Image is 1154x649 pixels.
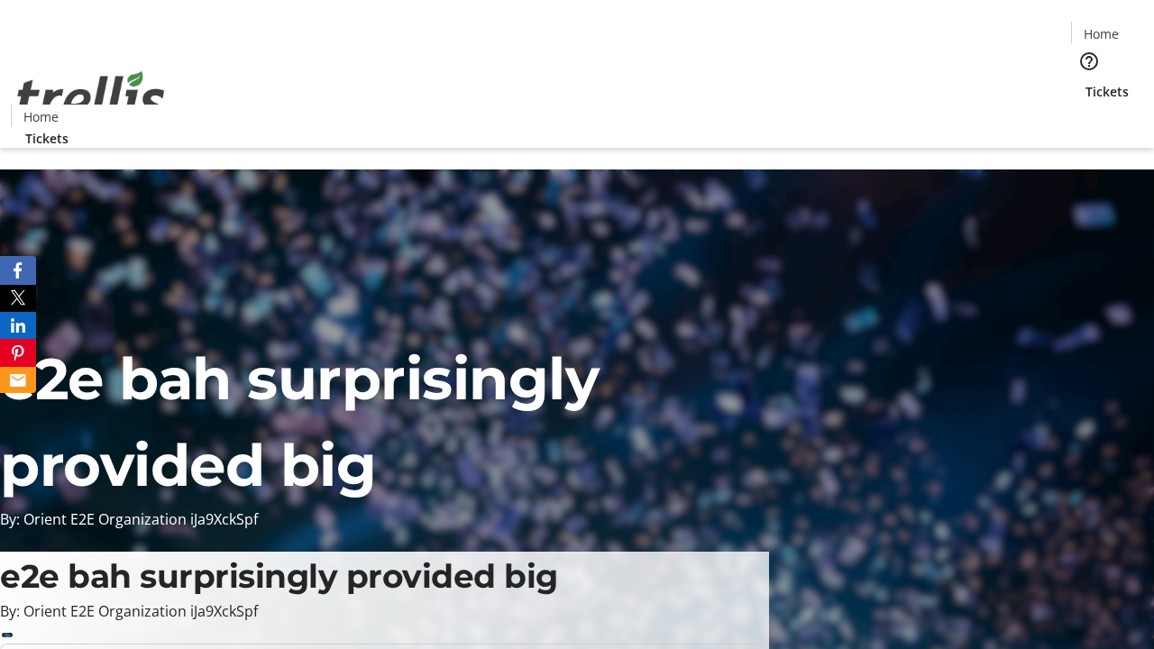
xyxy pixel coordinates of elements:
[11,51,171,142] img: Orient E2E Organization iJa9XckSpf's Logo
[12,107,69,126] a: Home
[11,129,83,148] a: Tickets
[25,129,69,148] span: Tickets
[1084,24,1119,43] span: Home
[1071,101,1107,137] button: Cart
[1072,24,1130,43] a: Home
[23,107,59,126] span: Home
[1085,82,1129,101] span: Tickets
[1071,43,1107,79] button: Help
[1071,82,1143,101] a: Tickets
